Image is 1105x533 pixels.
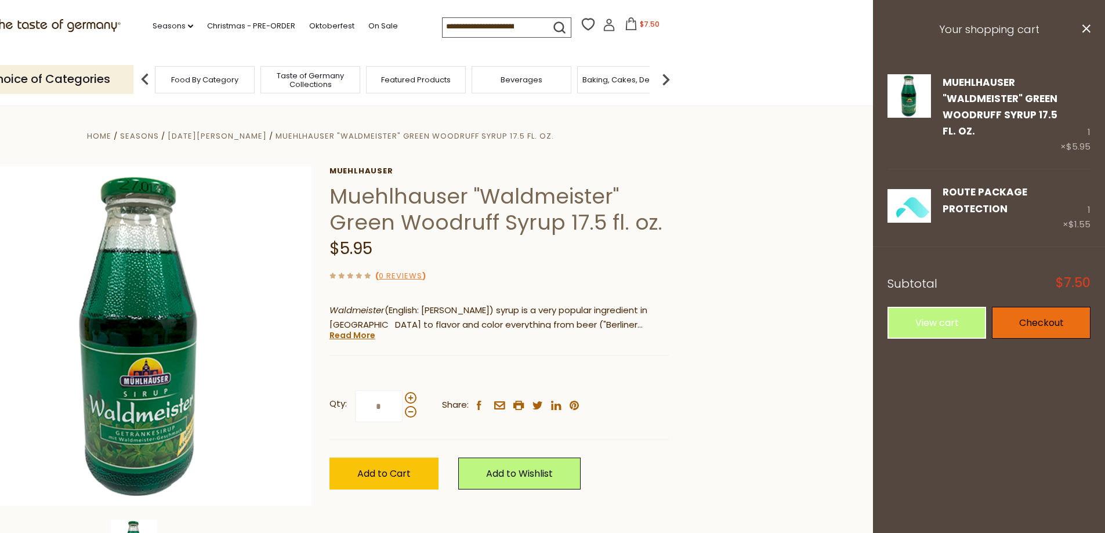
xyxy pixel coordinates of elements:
a: Home [87,130,111,142]
a: Muehlhauser "Waldmeister" Green Woodruff Syrup 17.5 fl. oz. [887,74,931,155]
a: Add to Wishlist [458,458,581,490]
span: Subtotal [887,275,937,292]
a: Beverages [501,75,542,84]
a: 0 Reviews [379,270,422,282]
span: $7.50 [1056,277,1090,289]
a: Checkout [992,307,1090,339]
span: $5.95 [1066,140,1090,153]
h1: Muehlhauser "Waldmeister" Green Woodruff Syrup 17.5 fl. oz. [329,183,669,235]
div: 1 × [1060,74,1090,155]
a: Christmas - PRE-ORDER [207,20,295,32]
img: next arrow [654,68,678,91]
a: Read More [329,329,375,341]
button: Add to Cart [329,458,439,490]
img: Muehlhauser "Waldmeister" Green Woodruff Syrup 17.5 fl. oz. [887,74,931,118]
em: Waldmeister [329,304,385,316]
button: $7.50 [618,17,667,35]
span: Share: [442,398,469,412]
a: Featured Products [381,75,451,84]
p: (English: [PERSON_NAME]) syrup is a very popular ingredient in [GEOGRAPHIC_DATA] to flavor and co... [329,303,669,332]
a: Baking, Cakes, Desserts [582,75,672,84]
a: On Sale [368,20,398,32]
span: ( ) [375,270,426,281]
a: Muehlhauser "Waldmeister" Green Woodruff Syrup 17.5 fl. oz. [276,130,554,142]
img: previous arrow [133,68,157,91]
input: Qty: [355,390,403,422]
img: Green Package Protection [887,184,931,227]
span: $1.55 [1068,218,1090,230]
a: Taste of Germany Collections [264,71,357,89]
a: Seasons [153,20,193,32]
a: View cart [887,307,986,339]
a: [DATE][PERSON_NAME] [168,130,267,142]
span: $5.95 [329,237,372,260]
span: Add to Cart [357,467,411,480]
a: Muehlhauser [329,166,669,176]
span: $7.50 [640,19,660,29]
strong: Qty: [329,397,347,411]
a: Seasons [120,130,159,142]
a: Green Package Protection [887,184,931,231]
a: Oktoberfest [309,20,354,32]
a: Muehlhauser "Waldmeister" Green Woodruff Syrup 17.5 fl. oz. [943,75,1057,139]
a: Food By Category [171,75,238,84]
div: 1 × [1063,184,1090,231]
a: Route Package Protection [943,185,1027,215]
